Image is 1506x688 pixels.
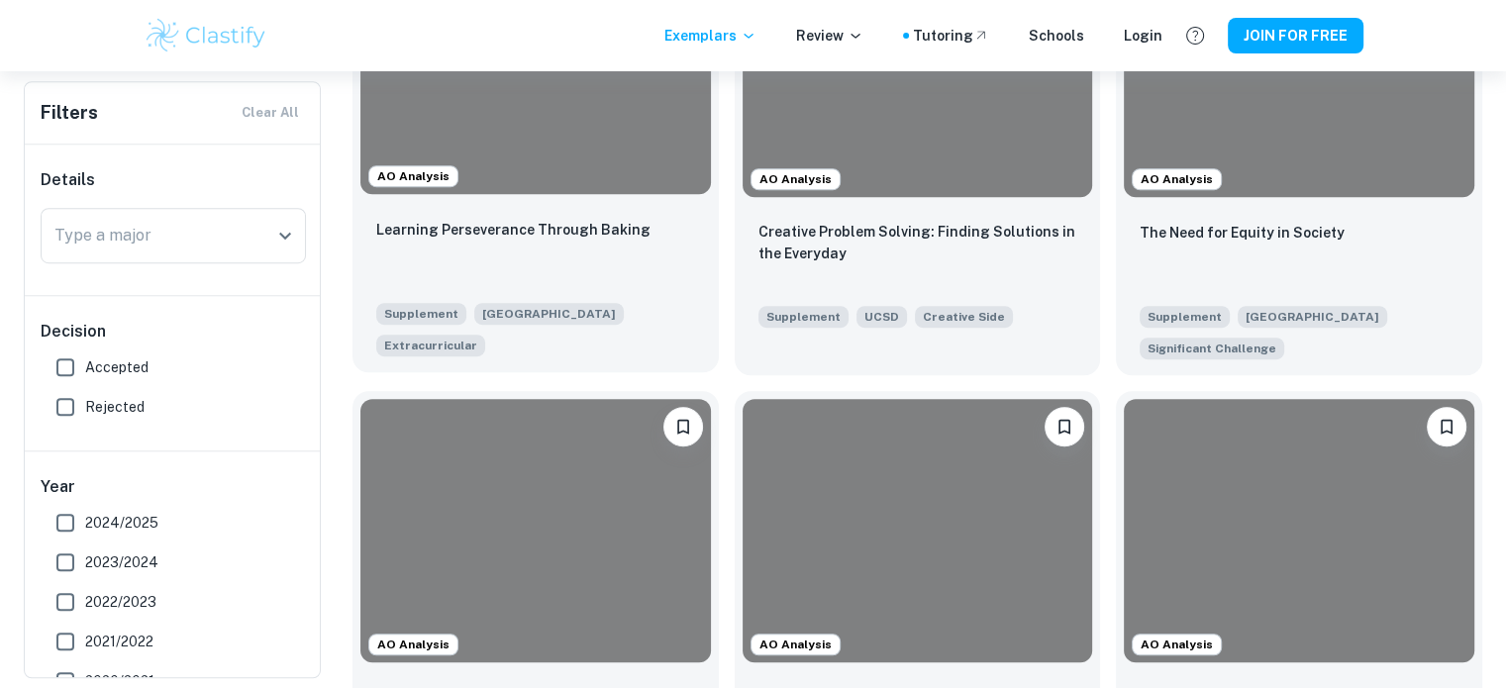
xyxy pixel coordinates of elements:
[85,631,153,652] span: 2021/2022
[376,303,466,325] span: Supplement
[1029,25,1084,47] a: Schools
[85,512,158,534] span: 2024/2025
[663,407,703,446] button: Please log in to bookmark exemplars
[1238,306,1387,328] span: [GEOGRAPHIC_DATA]
[85,396,145,418] span: Rejected
[41,320,306,344] h6: Decision
[85,591,156,613] span: 2022/2023
[752,636,840,653] span: AO Analysis
[271,222,299,249] button: Open
[384,337,477,354] span: Extracurricular
[41,475,306,499] h6: Year
[85,551,158,573] span: 2023/2024
[758,306,849,328] span: Supplement
[1148,340,1276,357] span: Significant Challenge
[913,25,989,47] a: Tutoring
[1178,19,1212,52] button: Help and Feedback
[1124,25,1162,47] a: Login
[85,356,149,378] span: Accepted
[923,308,1005,326] span: Creative Side
[664,25,756,47] p: Exemplars
[1228,18,1363,53] button: JOIN FOR FREE
[796,25,863,47] p: Review
[144,16,269,55] img: Clastify logo
[758,221,1077,264] p: Creative Problem Solving: Finding Solutions in the Everyday
[1140,306,1230,328] span: Supplement
[856,306,907,328] span: UCSD
[41,168,306,192] h6: Details
[752,170,840,188] span: AO Analysis
[369,636,457,653] span: AO Analysis
[376,219,651,241] p: Learning Perseverance Through Baking
[41,99,98,127] h6: Filters
[1045,407,1084,446] button: Please log in to bookmark exemplars
[915,304,1013,328] span: Every person has a creative side, and it can be expressed in many ways: problem solving, original...
[474,303,624,325] span: [GEOGRAPHIC_DATA]
[369,167,457,185] span: AO Analysis
[1133,170,1221,188] span: AO Analysis
[1427,407,1466,446] button: Please log in to bookmark exemplars
[376,333,485,356] span: Briefly elaborate on one of your extracurricular activities, a job you hold, or responsibilities ...
[1133,636,1221,653] span: AO Analysis
[1140,222,1345,244] p: The Need for Equity in Society
[1140,336,1284,359] span: What is the most significant challenge that society faces today?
